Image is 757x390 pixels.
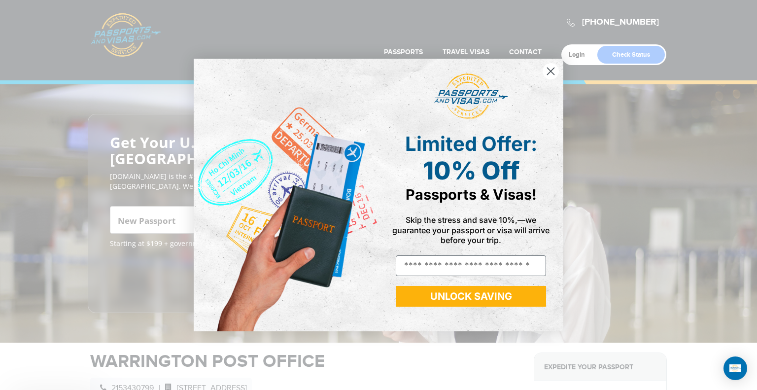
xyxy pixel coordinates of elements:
span: Passports & Visas! [406,186,537,203]
img: de9cda0d-0715-46ca-9a25-073762a91ba7.png [194,59,378,331]
span: Limited Offer: [405,132,537,156]
button: Close dialog [542,63,559,80]
span: 10% Off [423,156,519,185]
span: Skip the stress and save 10%,—we guarantee your passport or visa will arrive before your trip. [392,215,550,245]
div: Open Intercom Messenger [723,356,747,380]
img: passports and visas [434,73,508,120]
button: UNLOCK SAVING [396,286,546,307]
